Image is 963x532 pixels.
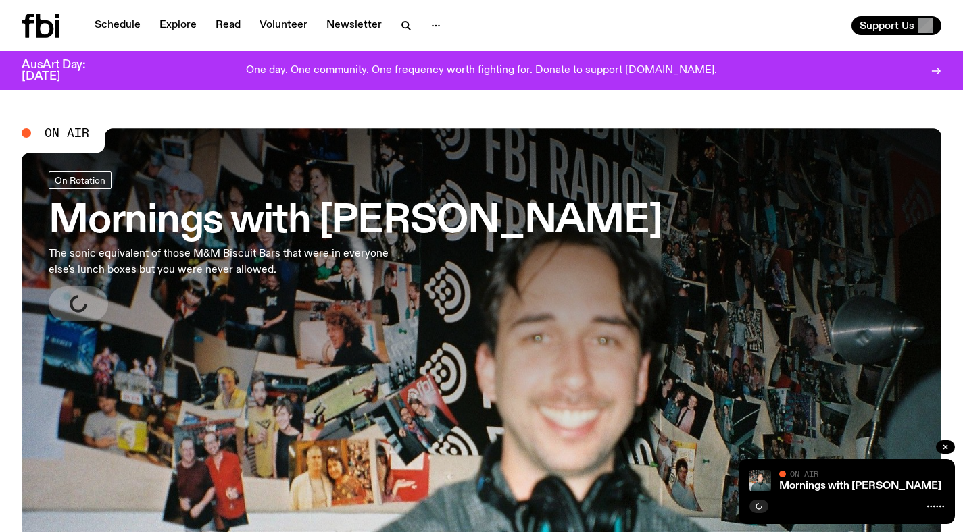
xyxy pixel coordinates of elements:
img: Radio presenter Ben Hansen sits in front of a wall of photos and an fbi radio sign. Film photo. B... [749,470,771,491]
h3: Mornings with [PERSON_NAME] [49,203,662,240]
a: Schedule [87,16,149,35]
a: On Rotation [49,171,112,189]
button: Support Us [851,16,941,35]
a: Mornings with [PERSON_NAME] [779,481,941,491]
span: On Air [45,127,89,139]
span: On Rotation [55,175,105,185]
a: Explore [151,16,205,35]
a: Newsletter [318,16,390,35]
a: Volunteer [251,16,316,35]
a: Read [207,16,249,35]
span: On Air [790,469,818,478]
p: The sonic equivalent of those M&M Biscuit Bars that were in everyone else's lunch boxes but you w... [49,246,395,278]
span: Support Us [860,20,914,32]
a: Mornings with [PERSON_NAME]The sonic equivalent of those M&M Biscuit Bars that were in everyone e... [49,171,662,321]
p: One day. One community. One frequency worth fighting for. Donate to support [DOMAIN_NAME]. [246,65,717,77]
h3: AusArt Day: [DATE] [22,59,108,82]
